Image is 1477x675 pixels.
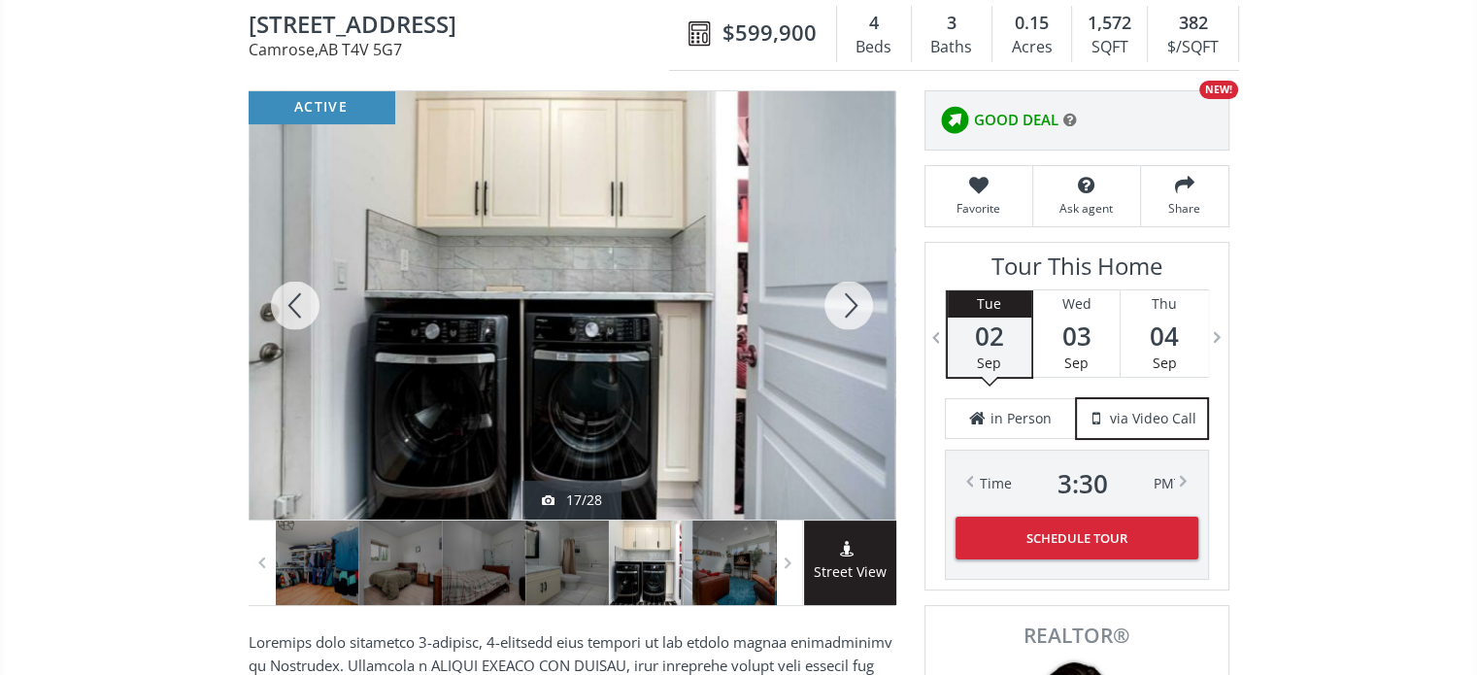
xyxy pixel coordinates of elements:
[1064,354,1089,372] span: Sep
[1121,290,1208,318] div: Thu
[1151,200,1219,217] span: Share
[1002,33,1061,62] div: Acres
[1110,409,1196,428] span: via Video Call
[935,101,974,140] img: rating icon
[1033,290,1120,318] div: Wed
[1082,33,1137,62] div: SQFT
[722,17,817,48] span: $599,900
[804,561,896,584] span: Street View
[249,42,679,57] span: Camrose , AB T4V 5G7
[1002,11,1061,36] div: 0.15
[249,91,394,123] div: active
[542,490,602,510] div: 17/28
[948,290,1031,318] div: Tue
[947,625,1207,646] span: REALTOR®
[977,354,1001,372] span: Sep
[847,11,901,36] div: 4
[1199,81,1238,99] div: NEW!
[249,12,679,42] span: 3317 52B Street
[249,91,895,520] div: 3317 52B Street Camrose, AB T4V 5G7 - Photo 17 of 28
[990,409,1052,428] span: in Person
[1158,33,1227,62] div: $/SQFT
[935,200,1023,217] span: Favorite
[1121,322,1208,350] span: 04
[945,253,1209,289] h3: Tour This Home
[980,470,1174,497] div: Time PM
[974,110,1058,130] span: GOOD DEAL
[1088,11,1131,36] span: 1,572
[1043,200,1130,217] span: Ask agent
[847,33,901,62] div: Beds
[948,322,1031,350] span: 02
[922,33,982,62] div: Baths
[922,11,982,36] div: 3
[1153,354,1177,372] span: Sep
[1057,470,1108,497] span: 3 : 30
[1158,11,1227,36] div: 382
[956,517,1198,559] button: Schedule Tour
[1033,322,1120,350] span: 03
